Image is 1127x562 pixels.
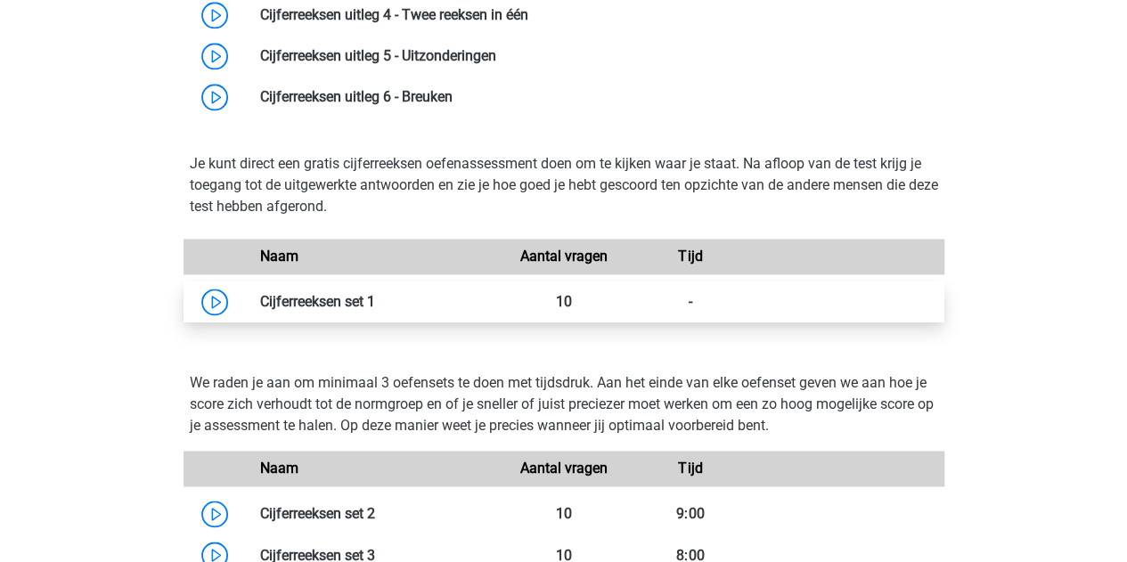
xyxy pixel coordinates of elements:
div: Aantal vragen [500,458,626,479]
div: Cijferreeksen set 2 [247,503,501,525]
div: Cijferreeksen uitleg 4 - Twee reeksen in één [247,4,944,26]
div: Naam [247,246,501,267]
div: Cijferreeksen uitleg 6 - Breuken [247,86,944,108]
p: Je kunt direct een gratis cijferreeksen oefenassessment doen om te kijken waar je staat. Na afloo... [190,153,938,217]
p: We raden je aan om minimaal 3 oefensets te doen met tijdsdruk. Aan het einde van elke oefenset ge... [190,372,938,436]
div: Tijd [627,246,754,267]
div: Cijferreeksen uitleg 5 - Uitzonderingen [247,45,944,67]
div: Tijd [627,458,754,479]
div: Cijferreeksen set 1 [247,291,501,313]
div: Naam [247,458,501,479]
div: Aantal vragen [500,246,626,267]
